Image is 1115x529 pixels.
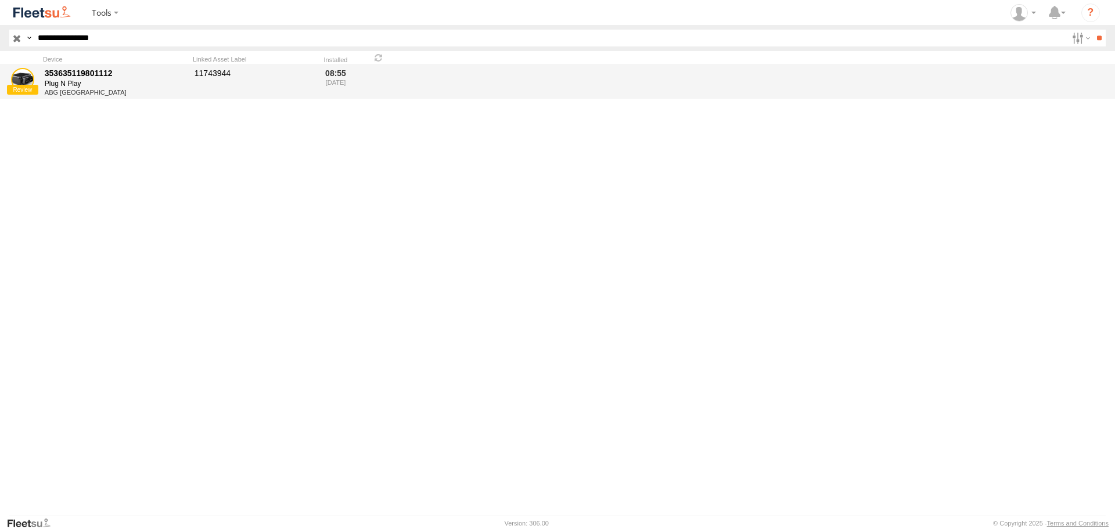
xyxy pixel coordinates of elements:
div: Shane Boyle [1006,4,1040,21]
a: Visit our Website [6,517,60,529]
a: Terms and Conditions [1047,520,1109,527]
div: 353635119801112 [45,68,186,78]
div: ABG [GEOGRAPHIC_DATA] [45,89,186,96]
i: ? [1081,3,1100,22]
div: Linked Asset Label [193,55,309,63]
div: © Copyright 2025 - [993,520,1109,527]
label: Search Filter Options [1067,30,1092,46]
div: Version: 306.00 [505,520,549,527]
div: 08:55 [DATE] [314,66,358,98]
label: Search Query [24,30,34,46]
img: fleetsu-logo-horizontal.svg [12,5,72,20]
div: Device [43,55,188,63]
span: Refresh [372,52,386,63]
div: Installed [314,57,358,63]
div: 11743944 [193,66,309,98]
div: Plug N Play [45,80,186,89]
